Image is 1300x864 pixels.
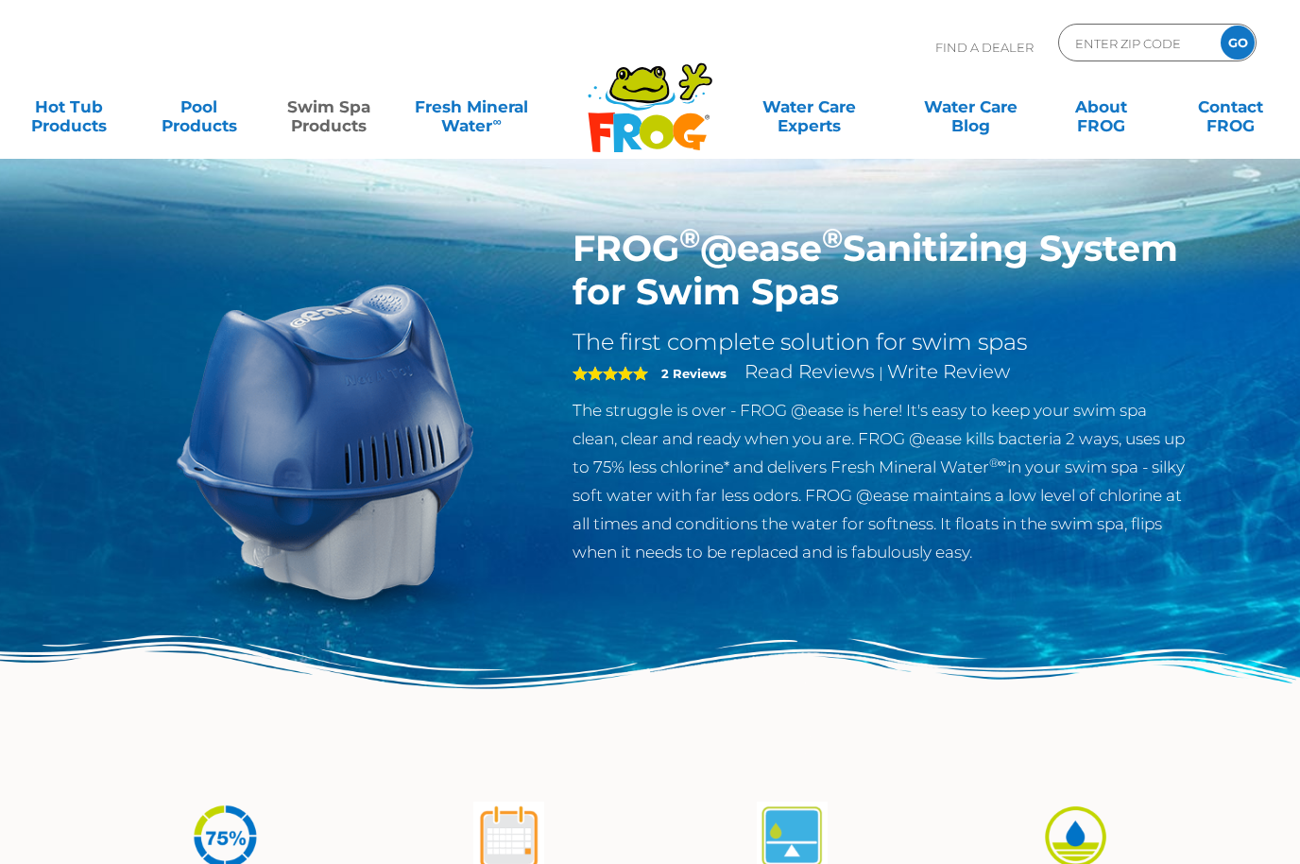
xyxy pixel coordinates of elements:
p: The struggle is over - FROG @ease is here! It's easy to keep your swim spa clean, clear and ready... [573,396,1189,566]
a: Water CareExperts [727,88,892,126]
strong: 2 Reviews [661,366,727,381]
img: Frog Products Logo [577,38,723,153]
a: Water CareBlog [920,88,1021,126]
img: ss-@ease-hero.png [111,227,544,660]
h1: FROG @ease Sanitizing System for Swim Spas [573,227,1189,314]
a: Swim SpaProducts [279,88,380,126]
a: Read Reviews [744,360,875,383]
input: GO [1221,26,1255,60]
sup: ∞ [492,114,501,129]
sup: ® [822,221,843,254]
a: Fresh MineralWater∞ [408,88,535,126]
a: Hot TubProducts [19,88,120,126]
sup: ®∞ [989,456,1007,470]
h2: The first complete solution for swim spas [573,328,1189,356]
a: Write Review [887,360,1010,383]
p: Find A Dealer [935,24,1034,71]
span: | [879,364,883,382]
sup: ® [679,221,700,254]
span: 5 [573,366,648,381]
a: ContactFROG [1180,88,1281,126]
a: AboutFROG [1051,88,1152,126]
a: PoolProducts [148,88,249,126]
